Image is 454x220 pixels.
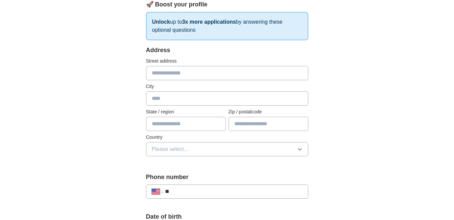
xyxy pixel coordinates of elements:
span: Please select... [152,145,189,153]
p: up to by answering these optional questions [146,12,308,40]
label: Street address [146,58,308,65]
label: State / region [146,108,226,115]
strong: Unlock [152,19,170,25]
label: City [146,83,308,90]
strong: 3x more applications [182,19,236,25]
button: Please select... [146,142,308,156]
label: Country [146,134,308,141]
div: Address [146,46,308,55]
label: Zip / postalcode [229,108,308,115]
label: Phone number [146,173,308,182]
